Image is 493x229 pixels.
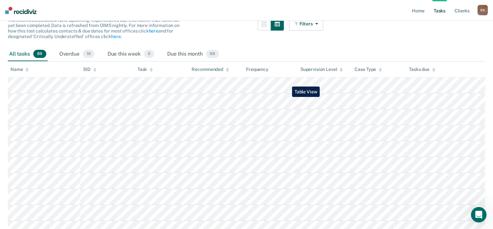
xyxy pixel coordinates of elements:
[192,67,229,72] div: Recommended
[83,50,94,58] span: 10
[206,50,219,58] span: 69
[106,47,155,61] div: Due this week0
[166,47,220,61] div: Due this month69
[409,67,435,72] div: Tasks due
[8,18,180,39] span: The clients listed below have upcoming requirements due this month that have not yet been complet...
[138,67,153,72] div: Task
[5,7,36,14] img: Recidiviz
[83,67,96,72] div: SID
[144,50,154,58] span: 0
[149,28,158,34] a: here
[477,5,488,15] div: B S
[111,34,121,39] a: here
[477,5,488,15] button: BS
[246,67,268,72] div: Frequency
[8,47,48,61] div: All tasks89
[300,67,343,72] div: Supervision Level
[355,67,382,72] div: Case Type
[289,18,324,31] button: Filters
[471,207,486,222] iframe: Intercom live chat
[10,67,29,72] div: Name
[58,47,96,61] div: Overdue10
[33,50,46,58] span: 89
